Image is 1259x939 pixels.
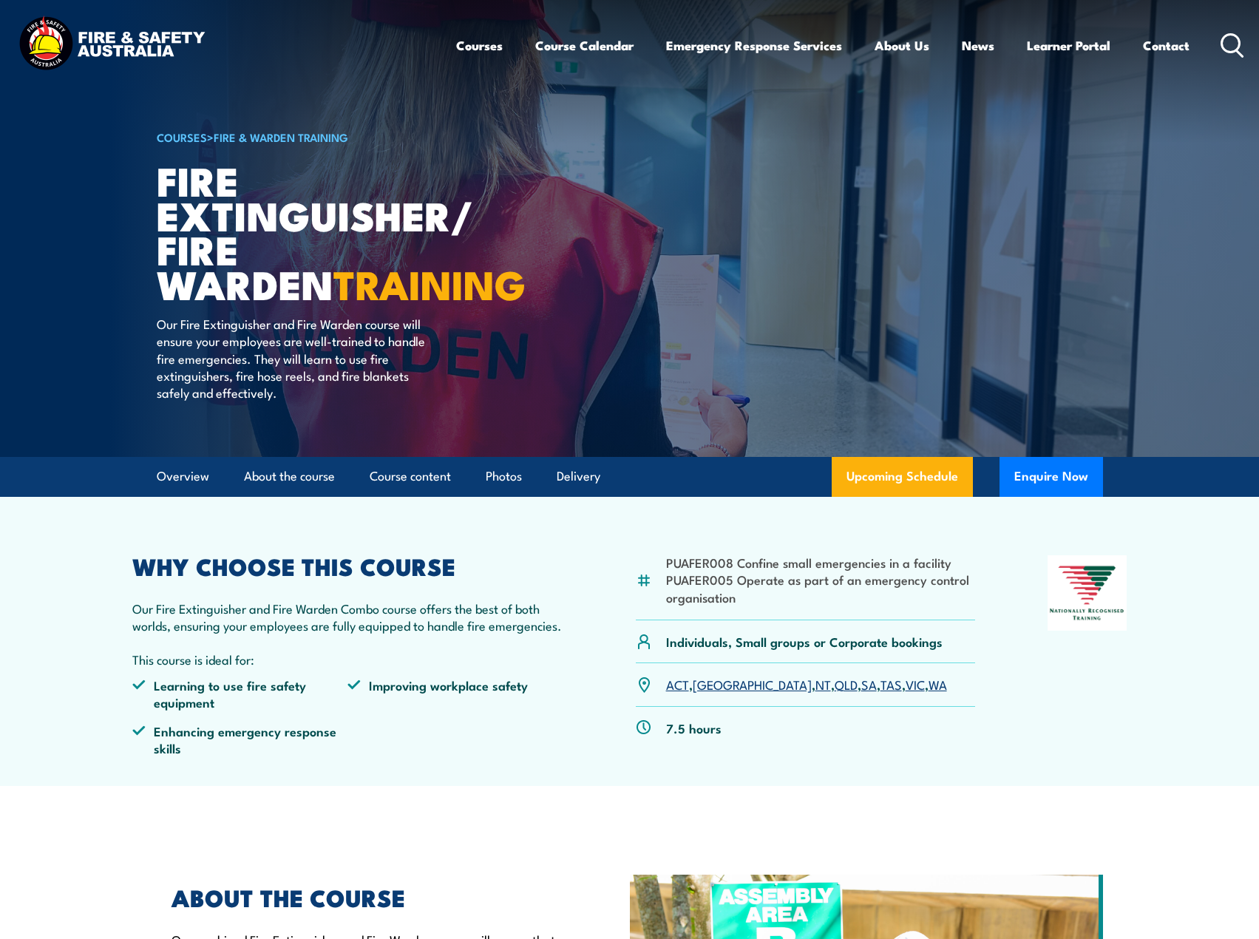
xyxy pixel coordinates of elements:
[132,651,564,668] p: This course is ideal for:
[157,315,427,401] p: Our Fire Extinguisher and Fire Warden course will ensure your employees are well-trained to handl...
[906,675,925,693] a: VIC
[333,252,526,313] strong: TRAINING
[132,600,564,634] p: Our Fire Extinguisher and Fire Warden Combo course offers the best of both worlds, ensuring your ...
[157,128,522,146] h6: >
[666,633,943,650] p: Individuals, Small groups or Corporate bookings
[1143,26,1190,65] a: Contact
[832,457,973,497] a: Upcoming Schedule
[1000,457,1103,497] button: Enquire Now
[815,675,831,693] a: NT
[693,675,812,693] a: [GEOGRAPHIC_DATA]
[557,457,600,496] a: Delivery
[861,675,877,693] a: SA
[962,26,994,65] a: News
[347,677,563,711] li: Improving workplace safety
[456,26,503,65] a: Courses
[157,457,209,496] a: Overview
[486,457,522,496] a: Photos
[535,26,634,65] a: Course Calendar
[666,676,947,693] p: , , , , , , ,
[132,677,348,711] li: Learning to use fire safety equipment
[1027,26,1110,65] a: Learner Portal
[370,457,451,496] a: Course content
[244,457,335,496] a: About the course
[132,555,564,576] h2: WHY CHOOSE THIS COURSE
[157,129,207,145] a: COURSES
[666,26,842,65] a: Emergency Response Services
[929,675,947,693] a: WA
[1048,555,1127,631] img: Nationally Recognised Training logo.
[875,26,929,65] a: About Us
[666,554,976,571] li: PUAFER008 Confine small emergencies in a facility
[157,163,522,301] h1: Fire Extinguisher/ Fire Warden
[666,571,976,606] li: PUAFER005 Operate as part of an emergency control organisation
[214,129,348,145] a: Fire & Warden Training
[835,675,858,693] a: QLD
[880,675,902,693] a: TAS
[666,719,722,736] p: 7.5 hours
[666,675,689,693] a: ACT
[172,887,562,907] h2: ABOUT THE COURSE
[132,722,348,757] li: Enhancing emergency response skills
